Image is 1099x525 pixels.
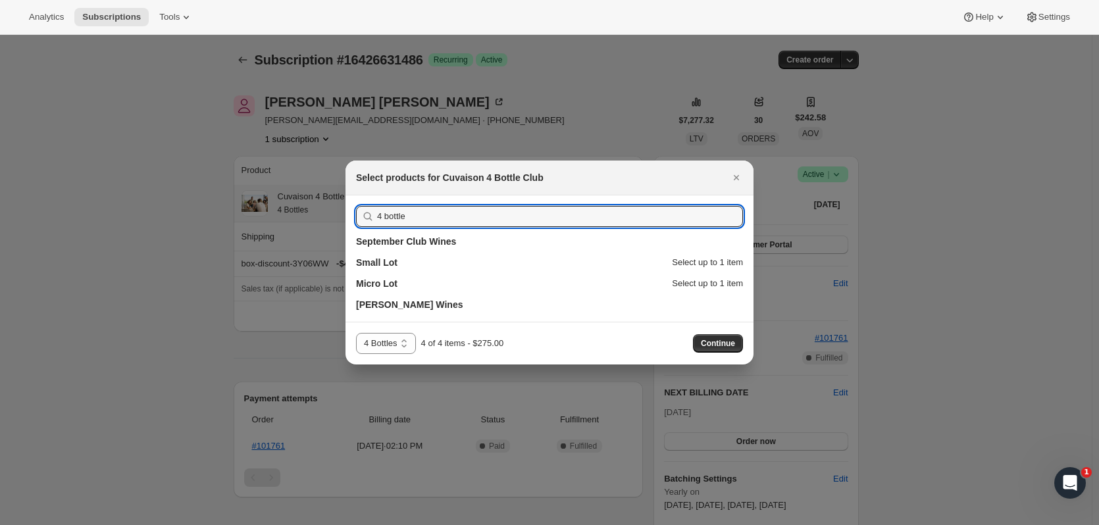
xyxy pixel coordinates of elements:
button: Analytics [21,8,72,26]
button: Tools [151,8,201,26]
span: Tools [159,12,180,22]
p: Select up to 1 item [672,256,743,269]
input: Search products [377,206,743,227]
button: Help [954,8,1014,26]
span: Help [975,12,993,22]
h3: [PERSON_NAME] Wines [356,298,463,311]
span: Settings [1038,12,1070,22]
div: 4 of 4 items - $275.00 [421,337,504,350]
h3: September Club Wines [356,235,456,248]
h3: Small Lot [356,256,397,269]
h3: Micro Lot [356,277,397,290]
span: 1 [1081,467,1092,478]
iframe: Intercom live chat [1054,467,1086,499]
span: Analytics [29,12,64,22]
button: Continue [693,334,743,353]
h2: Select products for Cuvaison 4 Bottle Club [356,171,544,184]
span: Continue [701,338,735,349]
button: Subscriptions [74,8,149,26]
span: Subscriptions [82,12,141,22]
button: Close [727,168,746,187]
p: Select up to 1 item [672,277,743,290]
button: Settings [1017,8,1078,26]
